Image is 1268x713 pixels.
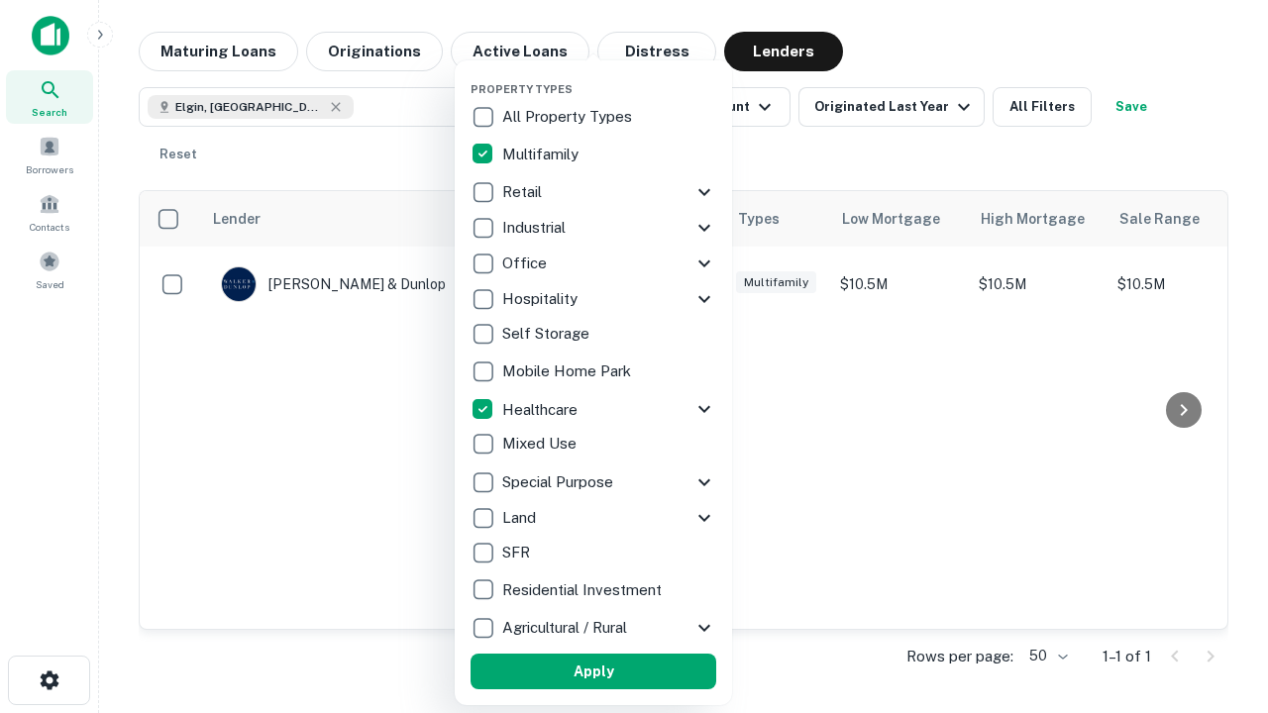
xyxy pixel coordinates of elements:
[502,105,636,129] p: All Property Types
[471,83,573,95] span: Property Types
[1169,491,1268,586] iframe: Chat Widget
[502,506,540,530] p: Land
[502,287,581,311] p: Hospitality
[502,322,593,346] p: Self Storage
[502,180,546,204] p: Retail
[471,500,716,536] div: Land
[471,210,716,246] div: Industrial
[471,281,716,317] div: Hospitality
[471,610,716,646] div: Agricultural / Rural
[502,398,581,422] p: Healthcare
[502,216,570,240] p: Industrial
[502,541,534,564] p: SFR
[471,464,716,500] div: Special Purpose
[502,359,635,383] p: Mobile Home Park
[471,174,716,210] div: Retail
[502,432,581,456] p: Mixed Use
[502,252,551,275] p: Office
[502,578,666,602] p: Residential Investment
[502,143,582,166] p: Multifamily
[502,616,631,640] p: Agricultural / Rural
[502,470,617,494] p: Special Purpose
[471,391,716,427] div: Healthcare
[471,654,716,689] button: Apply
[471,246,716,281] div: Office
